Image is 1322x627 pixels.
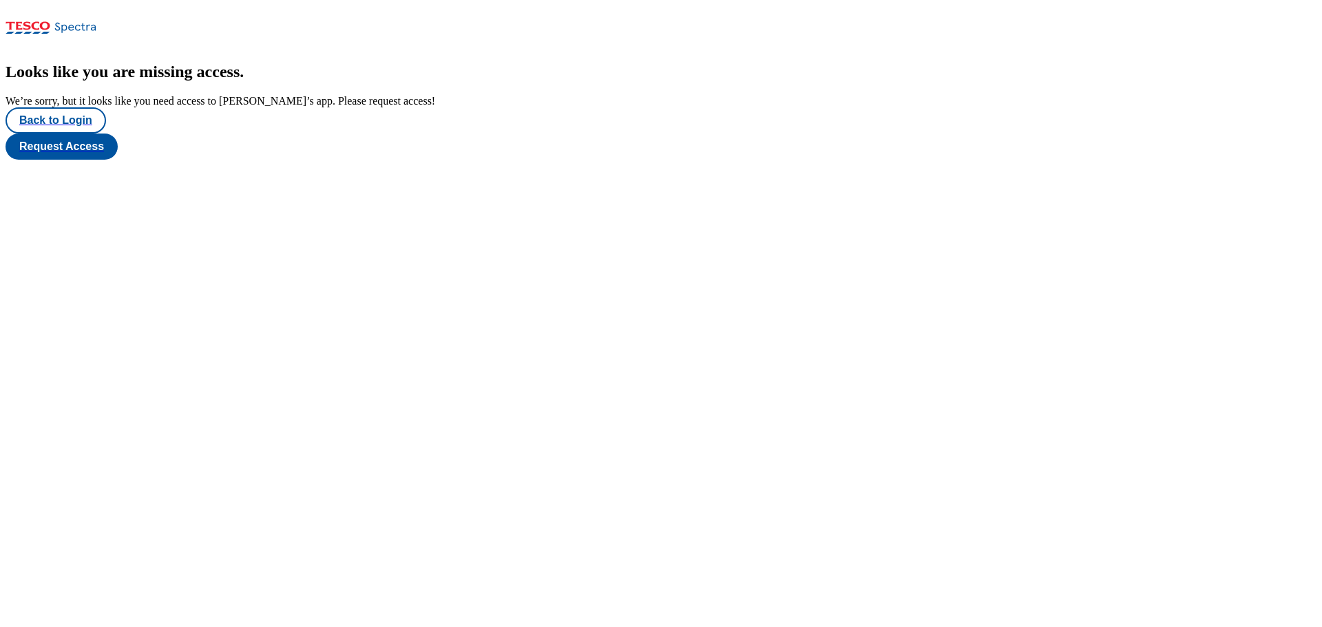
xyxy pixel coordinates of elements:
button: Back to Login [6,107,106,134]
button: Request Access [6,134,118,160]
span: . [240,63,244,81]
a: Request Access [6,134,1316,160]
h2: Looks like you are missing access [6,63,1316,81]
a: Back to Login [6,107,1316,134]
div: We’re sorry, but it looks like you need access to [PERSON_NAME]’s app. Please request access! [6,95,1316,107]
